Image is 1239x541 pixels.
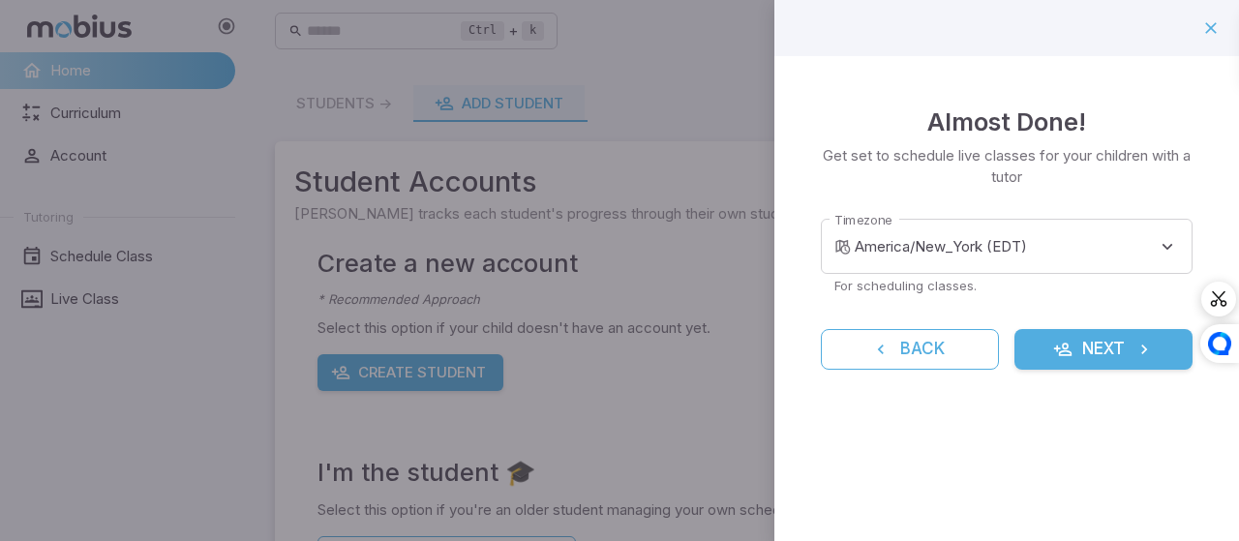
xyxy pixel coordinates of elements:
button: Next [1014,329,1193,370]
h4: Almost Done! [927,103,1086,141]
div: America/New_York (EDT) [855,219,1193,274]
label: Timezone [834,211,892,229]
p: Get set to schedule live classes for your children with a tutor [821,145,1193,188]
p: For scheduling classes. [834,277,1179,294]
button: Back [821,329,999,370]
